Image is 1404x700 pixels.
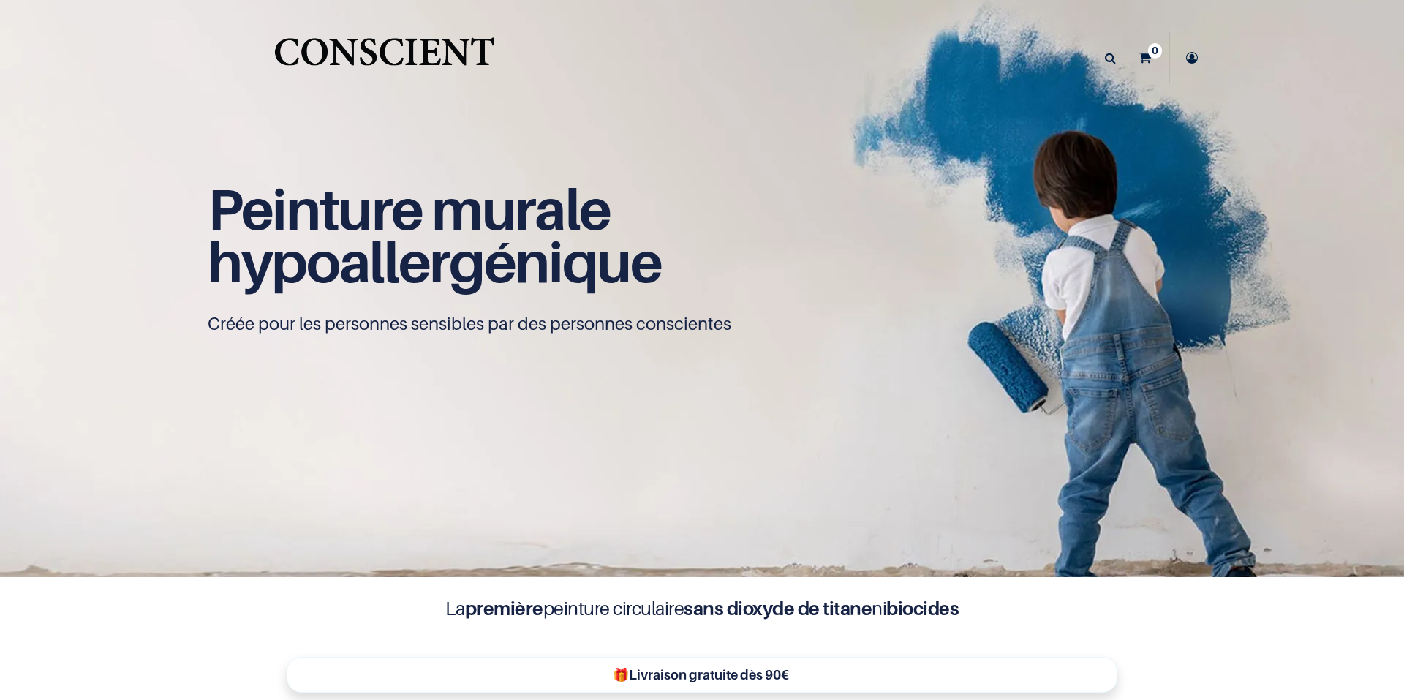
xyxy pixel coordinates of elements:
[684,597,872,620] b: sans dioxyde de titane
[208,175,611,243] span: Peinture murale
[409,595,994,622] h4: La peinture circulaire ni
[613,667,789,682] b: 🎁Livraison gratuite dès 90€
[886,597,959,620] b: biocides
[208,312,1196,336] p: Créée pour les personnes sensibles par des personnes conscientes
[465,597,543,620] b: première
[1148,43,1162,58] sup: 0
[271,29,497,87] img: CONSCIENT
[208,227,662,296] span: hypoallergénique
[271,29,497,87] a: Logo of CONSCIENT
[1128,32,1169,83] a: 0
